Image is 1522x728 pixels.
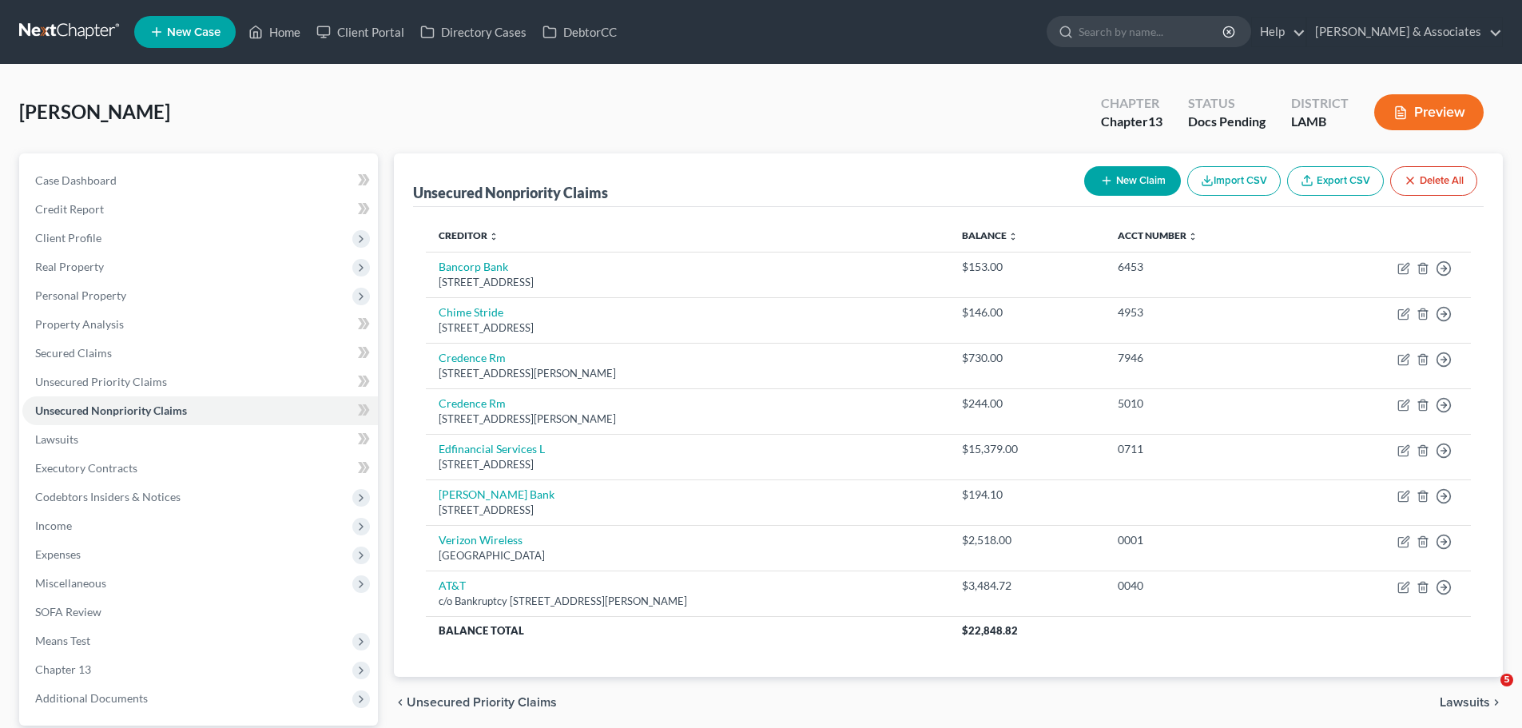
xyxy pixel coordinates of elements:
a: Export CSV [1287,166,1384,196]
div: [STREET_ADDRESS] [439,503,936,518]
a: Case Dashboard [22,166,378,195]
div: Chapter [1101,113,1162,131]
div: 6453 [1118,259,1294,275]
span: Lawsuits [35,432,78,446]
div: $244.00 [962,396,1092,412]
a: [PERSON_NAME] & Associates [1307,18,1502,46]
a: Unsecured Priority Claims [22,368,378,396]
span: Miscellaneous [35,576,106,590]
span: Unsecured Priority Claims [407,696,557,709]
a: [PERSON_NAME] Bank [439,487,554,501]
div: LAMB [1291,113,1349,131]
span: Unsecured Priority Claims [35,375,167,388]
a: Unsecured Nonpriority Claims [22,396,378,425]
div: [GEOGRAPHIC_DATA] [439,548,936,563]
div: [STREET_ADDRESS] [439,275,936,290]
a: Verizon Wireless [439,533,523,547]
span: $22,848.82 [962,624,1018,637]
a: AT&T [439,579,466,592]
i: unfold_more [1188,232,1198,241]
div: 4953 [1118,304,1294,320]
span: Unsecured Nonpriority Claims [35,404,187,417]
a: Chime Stride [439,305,503,319]
div: [STREET_ADDRESS] [439,457,936,472]
span: SOFA Review [35,605,101,619]
div: $153.00 [962,259,1092,275]
span: Property Analysis [35,317,124,331]
div: Docs Pending [1188,113,1266,131]
button: Delete All [1390,166,1477,196]
span: Income [35,519,72,532]
span: Codebtors Insiders & Notices [35,490,181,503]
div: $146.00 [962,304,1092,320]
a: Property Analysis [22,310,378,339]
span: Chapter 13 [35,662,91,676]
button: New Claim [1084,166,1181,196]
div: [STREET_ADDRESS] [439,320,936,336]
span: Credit Report [35,202,104,216]
button: Import CSV [1187,166,1281,196]
a: Secured Claims [22,339,378,368]
a: Lawsuits [22,425,378,454]
input: Search by name... [1079,17,1225,46]
a: DebtorCC [534,18,625,46]
button: Preview [1374,94,1484,130]
span: [PERSON_NAME] [19,100,170,123]
div: $730.00 [962,350,1092,366]
span: Personal Property [35,288,126,302]
a: Executory Contracts [22,454,378,483]
a: Client Portal [308,18,412,46]
div: [STREET_ADDRESS][PERSON_NAME] [439,412,936,427]
a: Directory Cases [412,18,534,46]
div: c/o Bankruptcy [STREET_ADDRESS][PERSON_NAME] [439,594,936,609]
div: Status [1188,94,1266,113]
div: [STREET_ADDRESS][PERSON_NAME] [439,366,936,381]
span: Client Profile [35,231,101,245]
th: Balance Total [426,616,949,645]
a: Bancorp Bank [439,260,508,273]
a: Creditor unfold_more [439,229,499,241]
span: 13 [1148,113,1162,129]
span: Case Dashboard [35,173,117,187]
a: Acct Number unfold_more [1118,229,1198,241]
span: 5 [1500,674,1513,686]
div: District [1291,94,1349,113]
span: Expenses [35,547,81,561]
span: Executory Contracts [35,461,137,475]
a: Home [240,18,308,46]
a: Balance unfold_more [962,229,1018,241]
span: Real Property [35,260,104,273]
span: Means Test [35,634,90,647]
div: $194.10 [962,487,1092,503]
div: 0001 [1118,532,1294,548]
i: chevron_left [394,696,407,709]
button: chevron_left Unsecured Priority Claims [394,696,557,709]
div: 0040 [1118,578,1294,594]
div: $3,484.72 [962,578,1092,594]
button: Lawsuits chevron_right [1440,696,1503,709]
div: 7946 [1118,350,1294,366]
i: unfold_more [489,232,499,241]
a: Credence Rm [439,396,506,410]
div: Unsecured Nonpriority Claims [413,183,608,202]
div: 5010 [1118,396,1294,412]
i: unfold_more [1008,232,1018,241]
a: Help [1252,18,1305,46]
div: $2,518.00 [962,532,1092,548]
a: Credit Report [22,195,378,224]
iframe: Intercom live chat [1468,674,1506,712]
span: Secured Claims [35,346,112,360]
a: SOFA Review [22,598,378,627]
a: Credence Rm [439,351,506,364]
span: Additional Documents [35,691,148,705]
span: New Case [167,26,221,38]
div: 0711 [1118,441,1294,457]
span: Lawsuits [1440,696,1490,709]
a: Edfinancial Services L [439,442,545,455]
div: $15,379.00 [962,441,1092,457]
div: Chapter [1101,94,1162,113]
